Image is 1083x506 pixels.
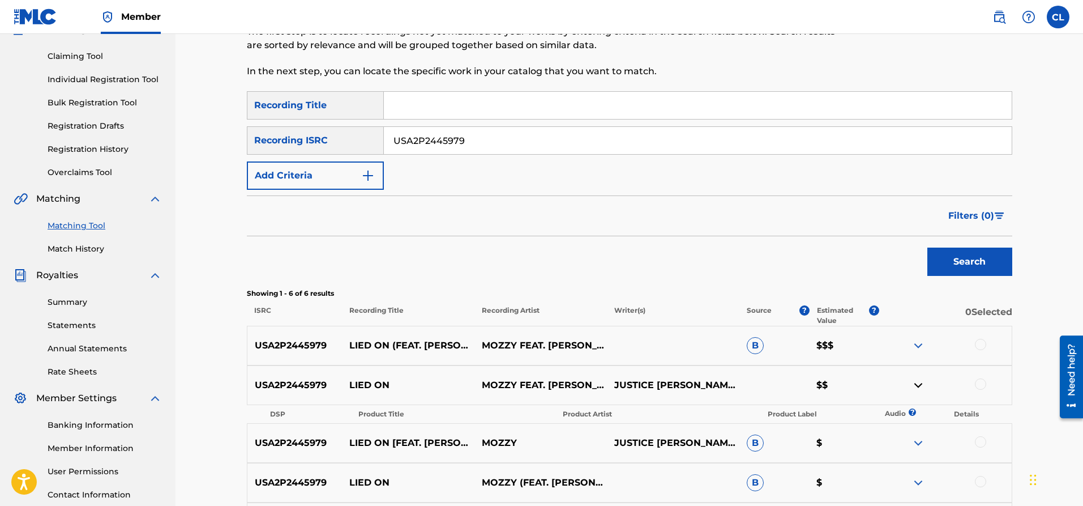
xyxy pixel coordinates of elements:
[48,320,162,331] a: Statements
[247,476,343,490] p: USA2P2445979
[948,209,994,223] span: Filters ( 0 )
[1026,452,1083,506] iframe: Chat Widget
[352,406,555,422] th: Product Title
[474,436,607,450] p: MOZZY
[607,305,739,326] p: Writer(s)
[48,243,162,255] a: Match History
[761,406,877,422] th: Product Label
[247,65,836,78] p: In the next step, you can locate the specific work in your catalog that you want to match.
[809,436,879,450] p: $
[48,343,162,355] a: Annual Statements
[247,305,342,326] p: ISRC
[48,120,162,132] a: Registration Drafts
[342,379,474,392] p: LIED ON
[911,379,925,392] img: contract
[48,443,162,454] a: Member Information
[14,192,28,206] img: Matching
[927,248,1012,276] button: Search
[992,10,1006,24] img: search
[911,339,925,352] img: expand
[747,337,764,354] span: B
[247,25,836,52] p: The first step is to locate recordings not yet matched to your works by entering criteria in the ...
[36,269,78,282] span: Royalties
[341,305,474,326] p: Recording Title
[809,339,879,352] p: $$$
[747,305,772,326] p: Source
[121,10,161,23] span: Member
[48,489,162,501] a: Contact Information
[342,476,474,490] p: LIED ON
[1030,463,1037,497] div: Drag
[474,339,607,352] p: MOZZY FEAT. [PERSON_NAME]
[48,167,162,178] a: Overclaims Tool
[474,305,607,326] p: Recording Artist
[48,366,162,378] a: Rate Sheets
[1047,6,1069,28] div: User Menu
[48,74,162,86] a: Individual Registration Tool
[988,6,1011,28] a: Public Search
[912,409,913,416] span: ?
[36,192,80,206] span: Matching
[995,212,1004,219] img: filter
[911,436,925,450] img: expand
[938,406,996,422] th: Details
[747,474,764,491] span: B
[1022,10,1035,24] img: help
[556,406,759,422] th: Product Artist
[941,202,1012,230] button: Filters (0)
[342,339,474,352] p: LIED ON (FEAT. [PERSON_NAME])
[474,379,607,392] p: MOZZY FEAT. [PERSON_NAME]
[148,192,162,206] img: expand
[48,419,162,431] a: Banking Information
[247,161,384,190] button: Add Criteria
[809,476,879,490] p: $
[607,379,739,392] p: JUSTICE [PERSON_NAME], [PERSON_NAME], [PERSON_NAME]
[817,305,869,326] p: Estimated Value
[14,392,27,405] img: Member Settings
[247,288,1012,299] p: Showing 1 - 6 of 6 results
[48,220,162,232] a: Matching Tool
[148,392,162,405] img: expand
[48,466,162,478] a: User Permissions
[263,406,350,422] th: DSP
[48,296,162,308] a: Summary
[48,97,162,109] a: Bulk Registration Tool
[361,169,375,182] img: 9d2ae6d4665cec9f34b9.svg
[342,436,474,450] p: LIED ON [FEAT. [PERSON_NAME]]
[36,392,117,405] span: Member Settings
[148,269,162,282] img: expand
[878,409,892,419] p: Audio
[607,436,739,450] p: JUSTICE [PERSON_NAME], [PERSON_NAME], [PERSON_NAME]
[247,379,343,392] p: USA2P2445979
[879,305,1012,326] p: 0 Selected
[14,269,27,282] img: Royalties
[911,476,925,490] img: expand
[474,476,607,490] p: MOZZY (FEAT. [PERSON_NAME])
[1051,331,1083,423] iframe: Resource Center
[101,10,114,24] img: Top Rightsholder
[247,436,343,450] p: USA2P2445979
[1017,6,1040,28] div: Help
[747,435,764,452] span: B
[14,8,57,25] img: MLC Logo
[809,379,879,392] p: $$
[869,305,879,316] span: ?
[48,143,162,155] a: Registration History
[48,50,162,62] a: Claiming Tool
[247,339,343,352] p: USA2P2445979
[799,305,810,316] span: ?
[247,91,1012,282] form: Search Form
